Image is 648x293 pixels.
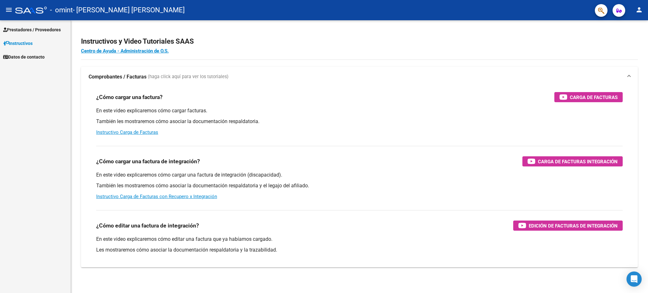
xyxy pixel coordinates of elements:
[626,271,642,287] div: Open Intercom Messenger
[73,3,185,17] span: - [PERSON_NAME] [PERSON_NAME]
[81,35,638,47] h2: Instructivos y Video Tutoriales SAAS
[81,67,638,87] mat-expansion-panel-header: Comprobantes / Facturas (haga click aquí para ver los tutoriales)
[81,87,638,267] div: Comprobantes / Facturas (haga click aquí para ver los tutoriales)
[96,246,623,253] p: Les mostraremos cómo asociar la documentación respaldatoria y la trazabilidad.
[3,26,61,33] span: Prestadores / Proveedores
[81,48,169,54] a: Centro de Ayuda - Administración de O.S.
[5,6,13,14] mat-icon: menu
[96,194,217,199] a: Instructivo Carga de Facturas con Recupero x Integración
[96,182,623,189] p: También les mostraremos cómo asociar la documentación respaldatoria y el legajo del afiliado.
[522,156,623,166] button: Carga de Facturas Integración
[96,118,623,125] p: También les mostraremos cómo asociar la documentación respaldatoria.
[96,236,623,243] p: En este video explicaremos cómo editar una factura que ya habíamos cargado.
[3,40,33,47] span: Instructivos
[529,222,618,230] span: Edición de Facturas de integración
[89,73,146,80] strong: Comprobantes / Facturas
[513,221,623,231] button: Edición de Facturas de integración
[554,92,623,102] button: Carga de Facturas
[96,93,163,102] h3: ¿Cómo cargar una factura?
[96,107,623,114] p: En este video explicaremos cómo cargar facturas.
[3,53,45,60] span: Datos de contacto
[538,158,618,165] span: Carga de Facturas Integración
[96,129,158,135] a: Instructivo Carga de Facturas
[570,93,618,101] span: Carga de Facturas
[96,221,199,230] h3: ¿Cómo editar una factura de integración?
[635,6,643,14] mat-icon: person
[148,73,228,80] span: (haga click aquí para ver los tutoriales)
[50,3,73,17] span: - omint
[96,171,623,178] p: En este video explicaremos cómo cargar una factura de integración (discapacidad).
[96,157,200,166] h3: ¿Cómo cargar una factura de integración?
